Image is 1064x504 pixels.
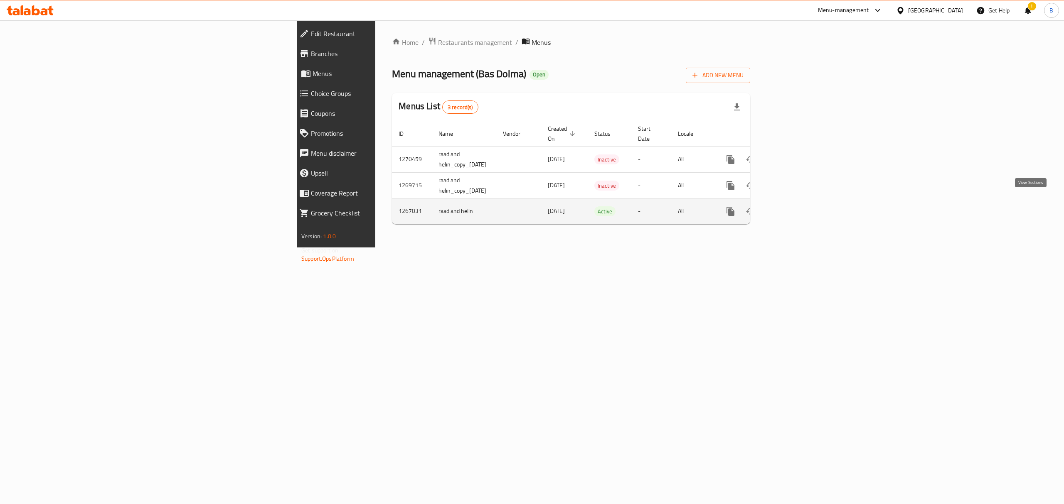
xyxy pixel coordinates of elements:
span: Name [438,129,464,139]
a: Grocery Checklist [293,203,475,223]
div: Menu-management [818,5,869,15]
span: Status [594,129,621,139]
a: Support.OpsPlatform [301,253,354,264]
button: Change Status [741,201,761,221]
span: Get support on: [301,245,340,256]
li: / [515,37,518,47]
a: Branches [293,44,475,64]
span: [DATE] [548,154,565,164]
span: Open [530,71,549,78]
span: Inactive [594,181,619,191]
div: Open [530,70,549,80]
span: [DATE] [548,206,565,216]
a: Coupons [293,103,475,123]
span: Menus [313,69,468,78]
span: Branches [311,49,468,59]
td: All [671,198,714,224]
span: Inactive [594,155,619,164]
button: Change Status [741,149,761,169]
td: All [671,146,714,172]
a: Menu disclaimer [293,143,475,163]
span: Coupons [311,108,468,118]
a: Upsell [293,163,475,183]
nav: breadcrumb [392,37,750,48]
h2: Menus List [399,100,478,114]
button: Change Status [741,176,761,196]
span: Vendor [503,129,531,139]
button: more [721,201,741,221]
span: 1.0.0 [323,231,336,242]
div: Active [594,206,616,216]
span: Start Date [638,124,661,144]
span: Edit Restaurant [311,29,468,39]
span: Restaurants management [438,37,512,47]
span: ID [399,129,414,139]
th: Actions [714,121,807,147]
span: Grocery Checklist [311,208,468,218]
span: Promotions [311,128,468,138]
button: more [721,176,741,196]
td: - [631,198,671,224]
a: Edit Restaurant [293,24,475,44]
span: Choice Groups [311,88,468,98]
a: Choice Groups [293,83,475,103]
span: Locale [678,129,704,139]
table: enhanced table [392,121,807,224]
span: 3 record(s) [443,103,478,111]
span: Upsell [311,168,468,178]
span: Menus [532,37,551,47]
span: B [1049,6,1053,15]
button: Add New Menu [686,68,750,83]
span: Menu disclaimer [311,148,468,158]
span: Created On [548,124,578,144]
button: more [721,149,741,169]
a: Coverage Report [293,183,475,203]
div: Export file [727,97,747,117]
span: Active [594,207,616,216]
td: - [631,172,671,198]
span: [DATE] [548,180,565,191]
a: Menus [293,64,475,83]
span: Version: [301,231,322,242]
a: Promotions [293,123,475,143]
span: Add New Menu [692,70,744,81]
div: Total records count [442,100,478,114]
div: [GEOGRAPHIC_DATA] [908,6,963,15]
td: All [671,172,714,198]
td: - [631,146,671,172]
span: Coverage Report [311,188,468,198]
